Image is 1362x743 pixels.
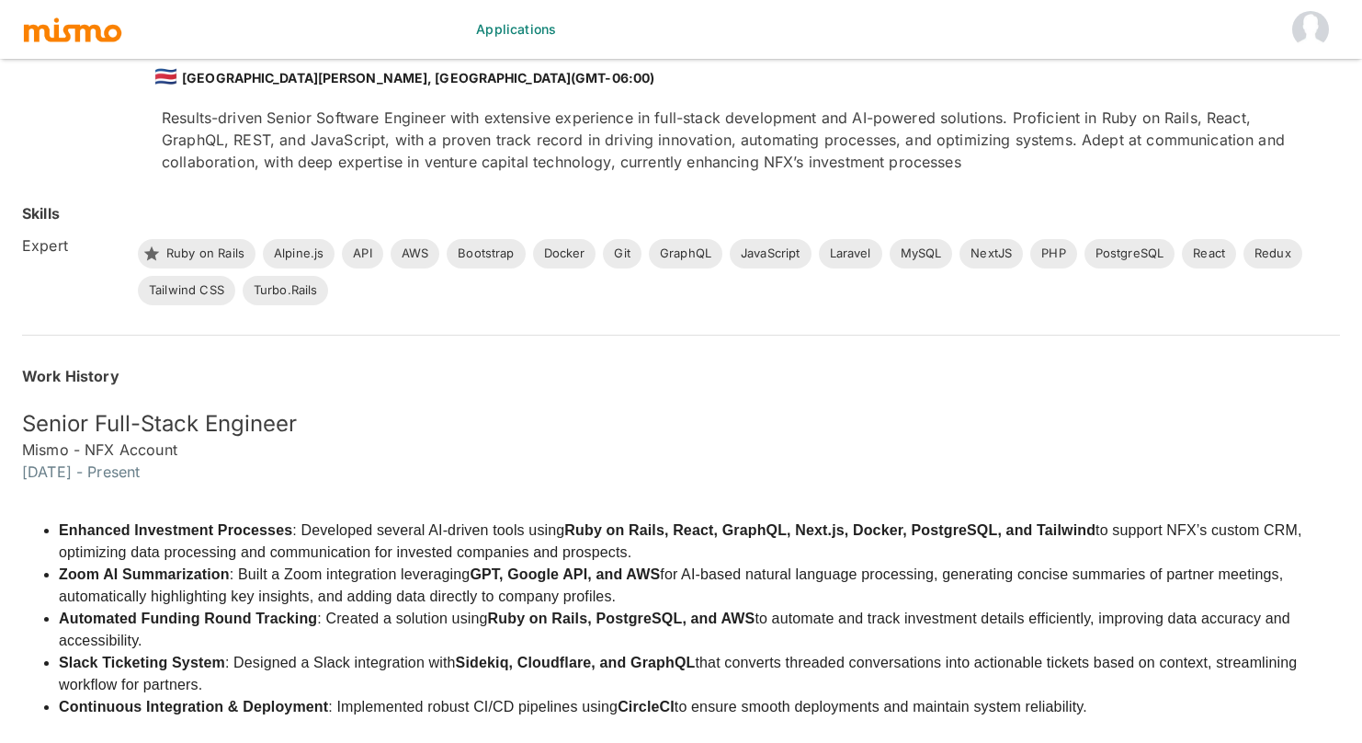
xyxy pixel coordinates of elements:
[59,608,1340,652] li: : Created a solution using to automate and track investment details efficiently, improving data a...
[22,365,1340,387] h6: Work History
[564,522,1095,538] strong: Ruby on Rails, React, GraphQL, Next.js, Docker, PostgreSQL, and Tailwind
[155,245,255,263] span: Ruby on Rails
[456,655,696,670] strong: Sidekiq, Cloudflare, and GraphQL
[1292,11,1329,48] img: HM wayfinder
[22,409,1340,439] h5: Senior Full-Stack Engineer
[959,245,1023,263] span: NextJS
[22,461,1340,483] h6: [DATE] - Present
[1243,245,1302,263] span: Redux
[890,245,953,263] span: MySQL
[391,245,439,263] span: AWS
[488,611,755,626] strong: Ruby on Rails, PostgreSQL, and AWS
[1084,245,1175,263] span: PostgreSQL
[162,107,1311,173] p: Results-driven Senior Software Engineer with extensive experience in full-stack development and A...
[603,245,641,263] span: Git
[819,245,882,263] span: Laravel
[618,699,675,714] strong: CircleCI
[59,655,225,670] strong: Slack Ticketing System
[22,234,123,257] h6: Expert
[447,245,525,263] span: Bootstrap
[22,202,60,224] h6: Skills
[649,245,722,263] span: GraphQL
[138,281,235,300] span: Tailwind CSS
[59,566,230,582] strong: Zoom AI Summarization
[470,566,660,582] strong: GPT, Google API, and AWS
[59,652,1340,696] li: : Designed a Slack integration with that converts threaded conversations into actionable tickets ...
[22,31,132,142] img: vp4g0kst7oo7yx8avdow5un6almm
[154,65,177,87] span: 🇨🇷
[730,245,812,263] span: JavaScript
[59,611,317,626] strong: Automated Funding Round Tracking
[22,16,123,43] img: logo
[59,564,1340,608] li: : Built a Zoom integration leveraging for AI-based natural language processing, generating concis...
[22,439,1340,461] h6: Mismo - NFX Account
[263,245,335,263] span: Alpine.js
[59,520,1340,564] li: : Developed several AI-driven tools using to support NFX’s custom CRM, optimizing data processing...
[342,245,382,263] span: API
[154,61,1311,92] div: [GEOGRAPHIC_DATA][PERSON_NAME], [GEOGRAPHIC_DATA] (GMT-06:00)
[59,696,1340,718] li: : Implemented robust CI/CD pipelines using to ensure smooth deployments and maintain system relia...
[1182,245,1236,263] span: React
[533,245,596,263] span: Docker
[59,522,292,538] strong: Enhanced Investment Processes
[59,699,328,714] strong: Continuous Integration & Deployment
[243,281,329,300] span: Turbo.Rails
[1030,245,1076,263] span: PHP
